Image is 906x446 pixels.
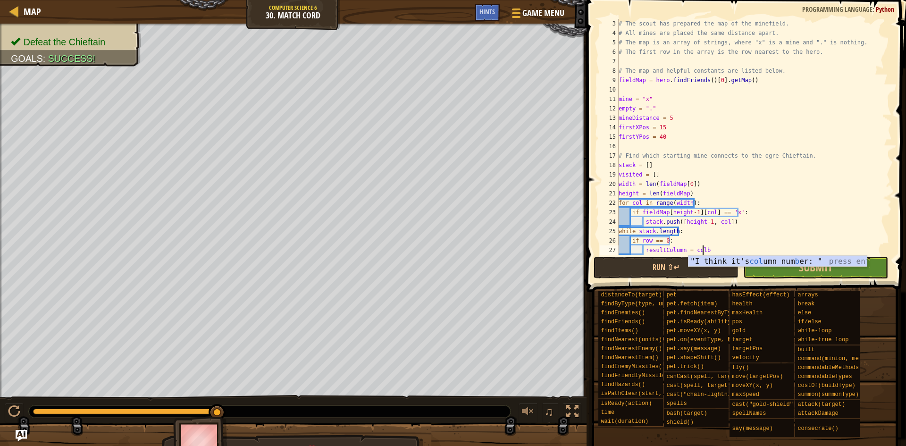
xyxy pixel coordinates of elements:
[601,319,645,325] span: findFriends()
[5,403,24,422] button: Ctrl + P: Play
[666,363,704,370] span: pet.trick()
[519,403,537,422] button: Adjust volume
[797,292,818,298] span: arrays
[43,53,48,64] span: :
[797,425,838,432] span: consecrate()
[600,170,619,179] div: 19
[732,301,752,307] span: health
[479,7,495,16] span: Hints
[797,382,855,389] span: costOf(buildType)
[732,319,742,325] span: pos
[666,337,755,343] span: pet.on(eventType, handler)
[732,382,772,389] span: moveXY(x, y)
[600,245,619,255] div: 27
[600,236,619,245] div: 26
[600,57,619,66] div: 7
[797,364,859,371] span: commandableMethods
[732,328,746,334] span: gold
[797,337,848,343] span: while-true loop
[600,123,619,132] div: 14
[666,382,731,389] span: cast(spell, target)
[522,7,564,19] span: Game Menu
[600,208,619,217] div: 23
[504,4,570,26] button: Game Menu
[666,310,758,316] span: pet.findNearestByType(type)
[11,35,131,49] li: Defeat the Chieftain
[600,217,619,227] div: 24
[666,419,694,426] span: shield()
[601,390,679,397] span: isPathClear(start, end)
[600,104,619,113] div: 12
[732,410,766,417] span: spellNames
[600,113,619,123] div: 13
[797,301,814,307] span: break
[666,391,772,398] span: cast("chain-lightning", target)
[797,401,845,408] span: attack(target)
[600,47,619,57] div: 6
[601,328,638,334] span: findItems()
[601,363,665,370] span: findEnemyMissiles()
[732,310,763,316] span: maxHealth
[600,94,619,104] div: 11
[600,179,619,189] div: 20
[563,403,582,422] button: Toggle fullscreen
[802,5,872,14] span: Programming language
[600,19,619,28] div: 3
[600,227,619,236] div: 25
[600,189,619,198] div: 21
[542,403,558,422] button: ♫
[732,391,759,398] span: maxSpeed
[732,345,763,352] span: targetPos
[666,373,741,380] span: canCast(spell, target)
[601,418,648,425] span: wait(duration)
[601,372,675,379] span: findFriendlyMissiles()
[876,5,894,14] span: Python
[666,319,734,325] span: pet.isReady(ability)
[666,301,717,307] span: pet.fetch(item)
[601,301,679,307] span: findByType(type, units)
[600,151,619,160] div: 17
[600,132,619,142] div: 15
[601,400,652,407] span: isReady(action)
[600,160,619,170] div: 18
[24,37,105,47] span: Defeat the Chieftain
[732,337,752,343] span: target
[601,409,614,416] span: time
[601,337,662,343] span: findNearest(units)
[600,255,619,264] div: 28
[743,257,888,278] button: Submit
[732,425,772,432] span: say(message)
[600,28,619,38] div: 4
[666,410,707,417] span: bash(target)
[666,345,721,352] span: pet.say(message)
[600,142,619,151] div: 16
[732,354,759,361] span: velocity
[600,66,619,76] div: 8
[732,401,797,408] span: cast("gold-shield")
[16,430,27,441] button: Ask AI
[24,5,41,18] span: Map
[600,85,619,94] div: 10
[601,381,645,388] span: findHazards()
[797,373,852,380] span: commandableTypes
[601,292,662,298] span: distanceTo(target)
[666,292,677,298] span: pet
[601,354,658,361] span: findNearestItem()
[732,292,789,298] span: hasEffect(effect)
[544,404,554,419] span: ♫
[797,391,859,398] span: summon(summonType)
[666,328,721,334] span: pet.moveXY(x, y)
[799,260,832,275] span: Submit
[732,373,783,380] span: move(targetPos)
[732,364,749,371] span: fly()
[797,319,821,325] span: if/else
[594,257,738,278] button: Run ⇧↵
[797,346,814,353] span: built
[797,310,811,316] span: else
[11,53,43,64] span: Goals
[666,400,687,407] span: spells
[600,38,619,47] div: 5
[797,328,831,334] span: while-loop
[872,5,876,14] span: :
[19,5,41,18] a: Map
